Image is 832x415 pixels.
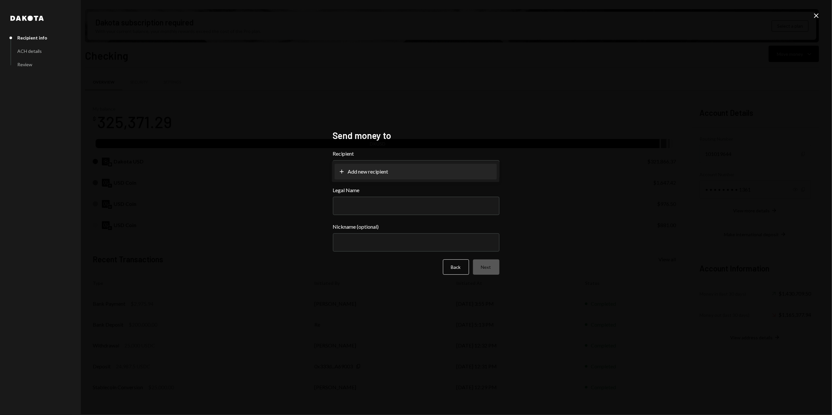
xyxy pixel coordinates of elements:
[333,129,499,142] h2: Send money to
[17,35,47,40] div: Recipient info
[333,223,499,231] label: Nickname (optional)
[333,160,499,178] button: Recipient
[333,186,499,194] label: Legal Name
[333,150,499,158] label: Recipient
[17,48,42,54] div: ACH details
[443,259,469,275] button: Back
[348,168,388,176] span: Add new recipient
[17,62,32,67] div: Review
